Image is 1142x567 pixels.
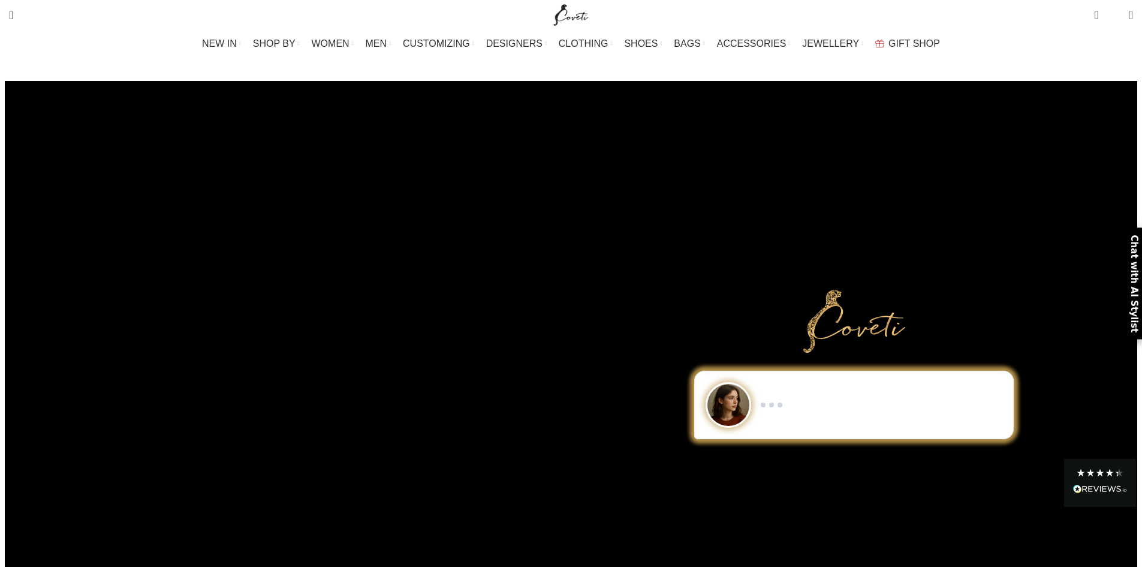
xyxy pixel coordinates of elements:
div: Read All Reviews [1073,482,1127,498]
span: MEN [366,38,387,49]
span: 0 [1110,12,1119,21]
img: REVIEWS.io [1073,485,1127,493]
a: NEW IN [202,32,241,56]
a: WOMEN [312,32,354,56]
div: 4.28 Stars [1076,468,1124,478]
span: SHOP BY [253,38,296,49]
span: NEW IN [202,38,237,49]
a: MEN [366,32,391,56]
a: Search [3,3,19,27]
span: DESIGNERS [486,38,543,49]
a: GIFT SHOP [875,32,940,56]
div: Chat to Shop demo [586,371,1122,439]
span: CLOTHING [559,38,608,49]
span: WOMEN [312,38,349,49]
a: DESIGNERS [486,32,547,56]
a: ACCESSORIES [717,32,791,56]
a: JEWELLERY [802,32,863,56]
span: ACCESSORIES [717,38,787,49]
div: Read All Reviews [1064,459,1136,507]
a: 0 [1088,3,1104,27]
a: CLOTHING [559,32,613,56]
div: Main navigation [3,32,1139,56]
a: SHOP BY [253,32,300,56]
span: 0 [1095,6,1104,15]
span: GIFT SHOP [888,38,940,49]
div: My Wishlist [1108,3,1120,27]
img: Primary Gold [803,290,905,352]
a: SHOES [624,32,662,56]
span: BAGS [674,38,700,49]
span: JEWELLERY [802,38,859,49]
span: CUSTOMIZING [403,38,470,49]
img: GiftBag [875,40,884,47]
a: CUSTOMIZING [403,32,474,56]
a: Site logo [551,9,591,19]
a: BAGS [674,32,704,56]
span: SHOES [624,38,658,49]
